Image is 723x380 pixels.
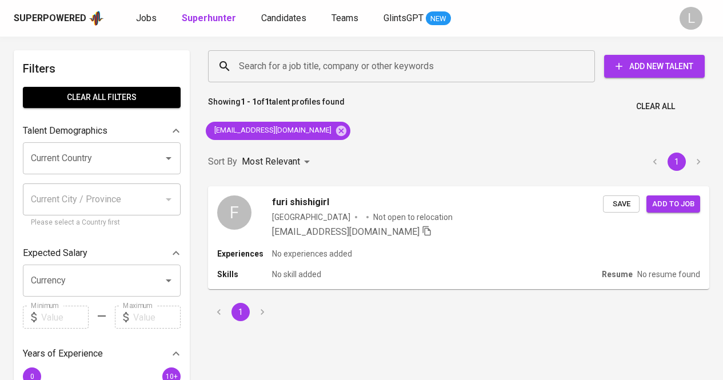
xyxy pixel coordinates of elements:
span: Candidates [261,13,306,23]
a: Superhunter [182,11,238,26]
p: Experiences [217,248,272,259]
a: Jobs [136,11,159,26]
button: Add New Talent [604,55,705,78]
button: Open [161,273,177,289]
a: Superpoweredapp logo [14,10,104,27]
div: Expected Salary [23,242,181,265]
button: Clear All [632,96,680,117]
input: Value [133,306,181,329]
div: Years of Experience [23,342,181,365]
p: Showing of talent profiles found [208,96,345,117]
span: Clear All [636,99,675,114]
p: Sort By [208,155,237,169]
span: Save [609,198,634,211]
img: app logo [89,10,104,27]
b: 1 [265,97,269,106]
span: GlintsGPT [384,13,424,23]
span: furi shishigirl [272,195,329,209]
span: NEW [426,13,451,25]
p: No experiences added [272,248,352,259]
a: Ffuri shishigirl[GEOGRAPHIC_DATA]Not open to relocation[EMAIL_ADDRESS][DOMAIN_NAME] SaveAdd to jo... [208,186,709,289]
div: Most Relevant [242,151,314,173]
span: Add to job [652,198,694,211]
span: [EMAIL_ADDRESS][DOMAIN_NAME] [206,125,338,136]
div: L [680,7,702,30]
button: Open [161,150,177,166]
span: Teams [331,13,358,23]
div: Superpowered [14,12,86,25]
p: Skills [217,269,272,280]
p: Most Relevant [242,155,300,169]
p: Please select a Country first [31,217,173,229]
div: [GEOGRAPHIC_DATA] [272,211,350,223]
p: Resume [602,269,633,280]
button: Clear All filters [23,87,181,108]
input: Value [41,306,89,329]
button: page 1 [668,153,686,171]
a: GlintsGPT NEW [384,11,451,26]
b: 1 - 1 [241,97,257,106]
a: Teams [331,11,361,26]
h6: Filters [23,59,181,78]
p: Years of Experience [23,347,103,361]
span: Clear All filters [32,90,171,105]
button: Save [603,195,640,213]
p: Not open to relocation [373,211,453,223]
button: Add to job [646,195,700,213]
p: Expected Salary [23,246,87,260]
span: Jobs [136,13,157,23]
button: page 1 [231,303,250,321]
div: [EMAIL_ADDRESS][DOMAIN_NAME] [206,122,350,140]
span: Add New Talent [613,59,696,74]
nav: pagination navigation [208,303,273,321]
nav: pagination navigation [644,153,709,171]
div: F [217,195,251,230]
p: No resume found [637,269,700,280]
a: Candidates [261,11,309,26]
div: Talent Demographics [23,119,181,142]
p: No skill added [272,269,321,280]
span: [EMAIL_ADDRESS][DOMAIN_NAME] [272,226,420,237]
b: Superhunter [182,13,236,23]
p: Talent Demographics [23,124,107,138]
